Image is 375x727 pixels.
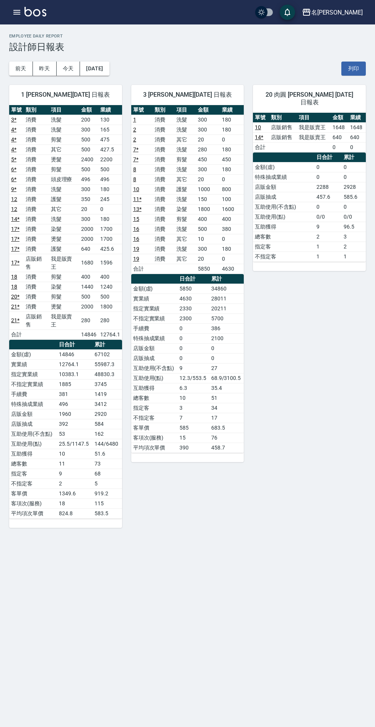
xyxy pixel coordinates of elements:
td: 96.5 [342,222,366,232]
td: 500 [79,292,98,302]
td: 消費 [153,184,174,194]
td: 496 [79,174,98,184]
td: 指定客 [253,242,315,252]
th: 金額 [196,105,220,115]
td: 洗髮 [174,125,196,135]
td: 1885 [57,379,93,389]
td: 護髮 [49,194,80,204]
a: 1 [133,117,136,123]
td: 0 [315,172,342,182]
td: 165 [98,125,122,135]
td: 0 [178,333,209,343]
td: 5850 [196,264,220,274]
td: 180 [220,144,244,154]
td: 燙髮 [49,154,80,164]
button: 名[PERSON_NAME] [299,5,366,20]
td: 燙髮 [49,302,80,312]
td: 1 [315,242,342,252]
a: 8 [133,176,136,182]
td: 400 [79,272,98,282]
td: 1240 [98,282,122,292]
td: 180 [98,184,122,194]
td: 消費 [24,154,49,164]
td: 280 [79,312,98,329]
td: 0 [342,202,366,212]
td: 640 [348,132,366,142]
a: 12 [11,196,17,202]
td: 消費 [153,154,174,164]
td: 2200 [98,154,122,164]
td: 20 [196,135,220,144]
th: 單號 [131,105,153,115]
td: 55987.3 [93,359,122,369]
td: 洗髮 [49,184,80,194]
td: 20 [79,204,98,214]
a: 18 [11,274,17,280]
td: 180 [220,125,244,135]
td: 475 [98,135,122,144]
td: 1648 [331,122,348,132]
td: 34860 [209,284,244,294]
button: 今天 [57,62,80,76]
td: 500 [79,135,98,144]
td: 20211 [209,303,244,313]
td: 洗髮 [174,224,196,234]
td: 450 [196,154,220,164]
td: 消費 [24,302,49,312]
td: 實業績 [9,359,57,369]
a: 8 [133,166,136,172]
td: 合計 [9,329,24,339]
td: 總客數 [253,232,315,242]
table: a dense table [9,105,122,340]
td: 消費 [24,292,49,302]
td: 1000 [196,184,220,194]
td: 386 [209,323,244,333]
td: 店販金額 [253,182,315,192]
td: 4630 [220,264,244,274]
td: 10383.1 [57,369,93,379]
td: 496 [98,174,122,184]
a: 2 [133,136,136,143]
td: 消費 [24,184,49,194]
td: 消費 [24,125,49,135]
td: 0 [331,142,348,152]
a: 15 [133,216,139,222]
td: 消費 [24,164,49,174]
td: 14846 [79,329,98,339]
td: 3412 [93,399,122,409]
td: 180 [220,115,244,125]
td: 0 [178,353,209,363]
td: 手續費 [131,323,178,333]
td: 消費 [153,174,174,184]
td: 427.5 [98,144,122,154]
td: 1419 [93,389,122,399]
button: [DATE] [80,62,109,76]
td: 店販抽成 [131,353,178,363]
td: 28011 [209,294,244,303]
div: 名[PERSON_NAME] [311,8,363,17]
td: 消費 [24,204,49,214]
a: 16 [133,226,139,232]
td: 不指定實業績 [9,379,57,389]
td: 洗髮 [174,164,196,174]
th: 累計 [93,340,122,350]
td: 消費 [24,244,49,254]
td: 0/0 [342,212,366,222]
td: 1800 [196,204,220,214]
td: 剪髮 [49,272,80,282]
td: 400 [220,214,244,224]
td: 燙髮 [49,234,80,244]
td: 350 [79,194,98,204]
td: 400 [196,214,220,224]
span: 20 肉圓 [PERSON_NAME] [DATE] 日報表 [262,91,357,106]
td: 頭皮理療 [49,174,80,184]
td: 洗髮 [49,125,80,135]
td: 洗髮 [49,214,80,224]
td: 280 [196,144,220,154]
td: 店販銷售 [269,132,297,142]
th: 日合計 [315,153,342,162]
a: 12 [11,206,17,212]
td: 150 [196,194,220,204]
td: 洗髮 [174,194,196,204]
a: 10 [255,124,261,130]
